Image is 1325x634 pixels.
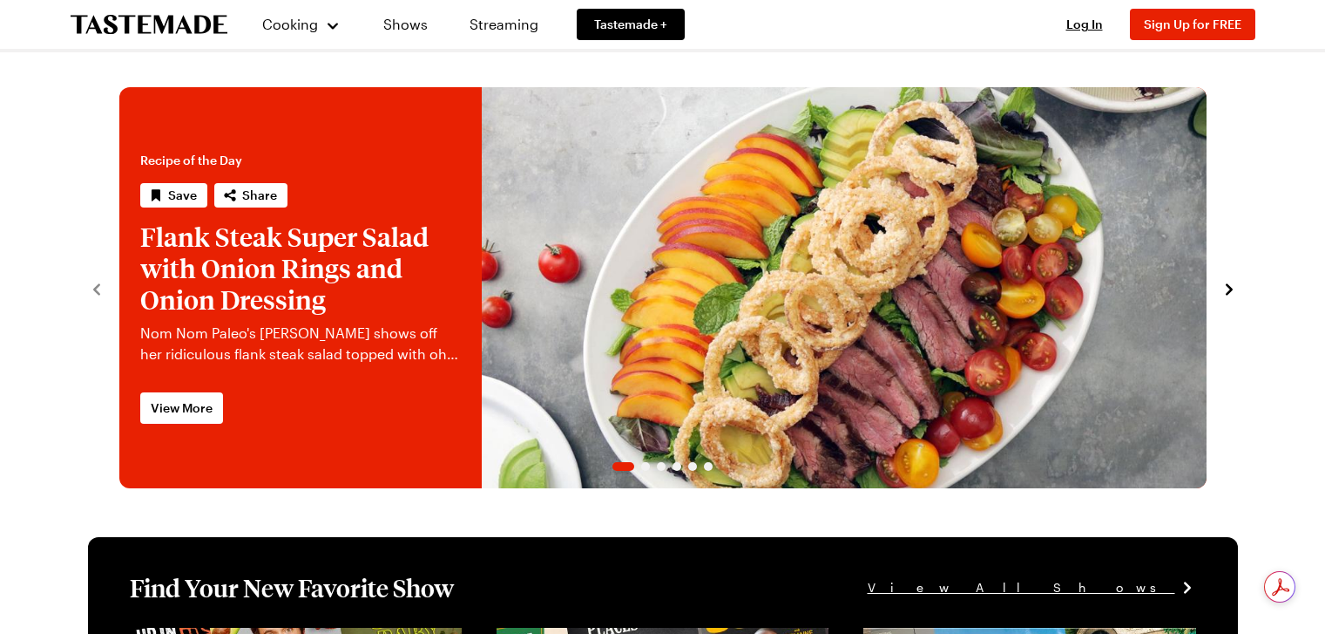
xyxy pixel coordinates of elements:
span: Log In [1066,17,1103,31]
button: navigate to next item [1220,277,1238,298]
div: 1 / 6 [119,87,1207,488]
h1: Find Your New Favorite Show [130,572,454,603]
span: Go to slide 5 [688,462,697,471]
a: Tastemade + [577,9,685,40]
button: Sign Up for FREE [1130,9,1255,40]
span: Go to slide 3 [657,462,666,471]
button: Log In [1050,16,1119,33]
button: navigate to previous item [88,277,105,298]
span: Go to slide 4 [673,462,681,471]
span: Cooking [262,16,318,32]
a: To Tastemade Home Page [71,15,227,35]
span: View More [151,399,213,417]
a: View More [140,392,223,424]
span: Tastemade + [594,16,667,33]
span: Go to slide 6 [704,462,713,471]
button: Cooking [262,3,341,45]
span: Go to slide 2 [641,462,650,471]
span: Share [242,187,277,204]
span: Go to slide 1 [612,462,634,471]
button: Save recipe [140,183,207,208]
a: View All Shows [868,578,1196,597]
span: Save [168,187,197,204]
button: Share [214,183,287,208]
span: Sign Up for FREE [1144,17,1241,31]
span: View All Shows [868,578,1175,597]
